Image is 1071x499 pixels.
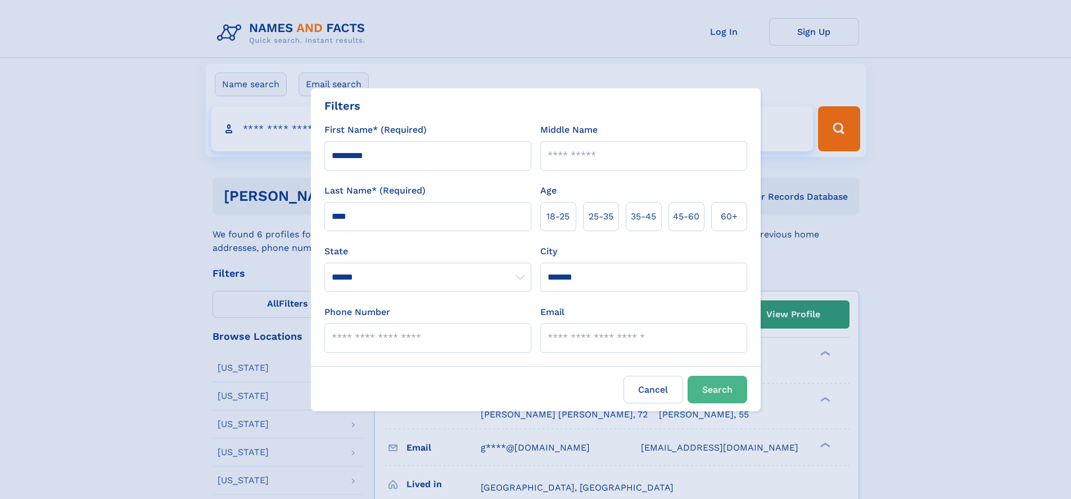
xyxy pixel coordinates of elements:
[324,305,390,319] label: Phone Number
[540,123,598,137] label: Middle Name
[324,97,360,114] div: Filters
[688,376,747,403] button: Search
[324,245,531,258] label: State
[623,376,683,403] label: Cancel
[540,184,557,197] label: Age
[540,305,564,319] label: Email
[546,210,570,223] span: 18‑25
[324,123,427,137] label: First Name* (Required)
[324,184,426,197] label: Last Name* (Required)
[721,210,738,223] span: 60+
[589,210,613,223] span: 25‑35
[673,210,699,223] span: 45‑60
[540,245,557,258] label: City
[631,210,656,223] span: 35‑45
